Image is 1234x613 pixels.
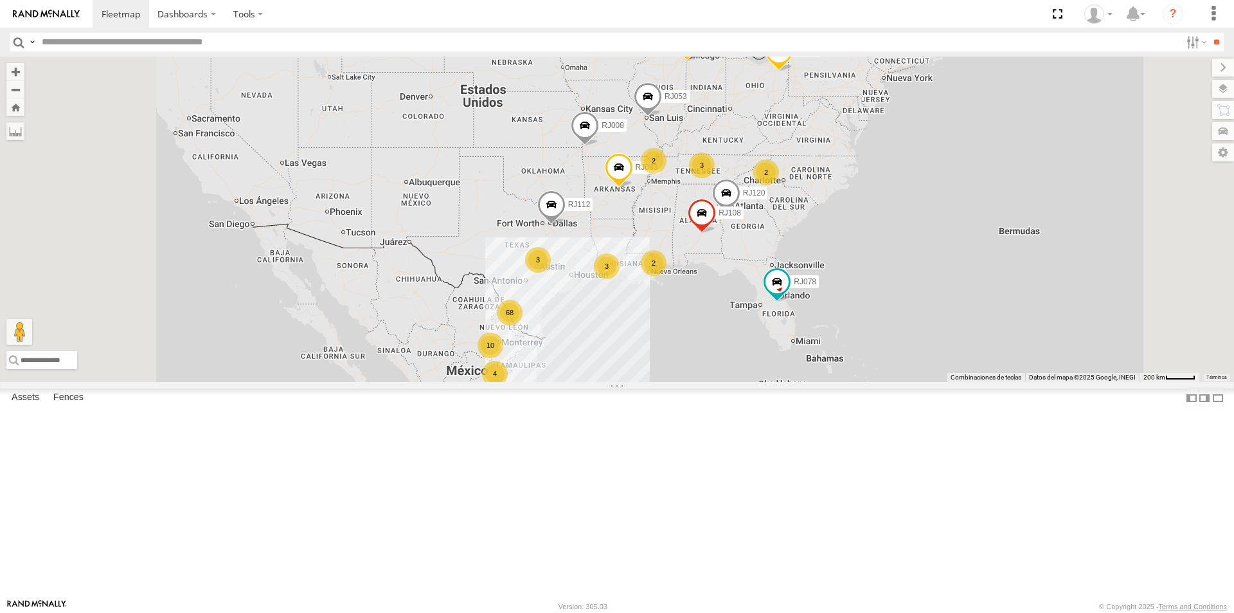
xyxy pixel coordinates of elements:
[753,160,779,185] div: 2
[7,600,66,613] a: Visit our Website
[13,10,80,19] img: rand-logo.svg
[1198,389,1211,407] label: Dock Summary Table to the Right
[6,80,24,98] button: Zoom out
[719,208,741,217] span: RJ108
[594,253,620,279] div: 3
[1159,603,1227,610] a: Terms and Conditions
[1140,373,1199,382] button: Escala del mapa: 200 km por 43 píxeles
[1206,374,1227,380] a: Términos
[636,163,658,172] span: RJ083
[525,247,551,273] div: 3
[1099,603,1227,610] div: © Copyright 2025 -
[641,148,666,174] div: 2
[794,277,816,286] span: RJ078
[1163,4,1183,24] i: ?
[689,152,715,178] div: 3
[1212,389,1224,407] label: Hide Summary Table
[1029,374,1136,381] span: Datos del mapa ©2025 Google, INEGI
[6,319,32,345] button: Arrastra al hombrecito al mapa para abrir Street View
[743,188,765,197] span: RJ120
[478,333,503,358] div: 10
[1143,374,1165,381] span: 200 km
[1080,5,1117,24] div: Jose Anaya
[497,300,523,325] div: 68
[47,389,90,407] label: Fences
[641,250,666,276] div: 2
[1212,143,1234,161] label: Map Settings
[665,92,687,101] span: RJ053
[5,389,46,407] label: Assets
[6,63,24,80] button: Zoom in
[602,121,624,130] span: RJ008
[559,603,607,610] div: Version: 305.03
[482,361,508,387] div: 4
[27,33,37,51] label: Search Query
[951,373,1021,382] button: Combinaciones de teclas
[6,122,24,140] label: Measure
[568,200,591,209] span: RJ112
[6,98,24,116] button: Zoom Home
[1185,389,1198,407] label: Dock Summary Table to the Left
[1181,33,1209,51] label: Search Filter Options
